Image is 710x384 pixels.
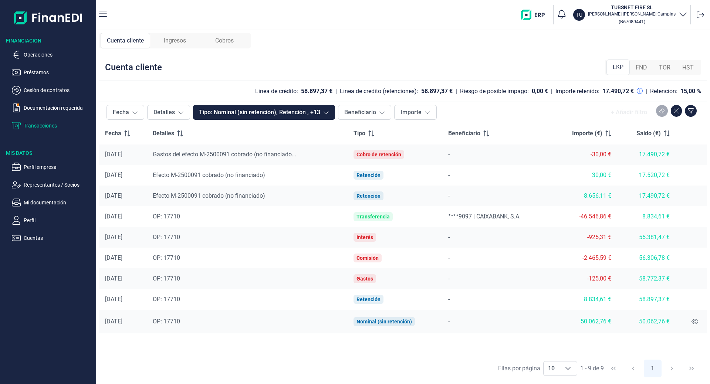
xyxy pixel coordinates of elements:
[101,33,150,48] div: Cuenta cliente
[105,296,141,303] div: [DATE]
[544,361,559,375] span: 10
[394,105,437,120] button: Importe
[644,360,662,377] button: Page 1
[448,213,521,220] span: ****9097 | CAIXABANK, S.A.
[557,234,611,241] div: -925,31 €
[153,129,174,138] span: Detalles
[24,163,93,171] p: Perfil empresa
[605,360,622,377] button: First Page
[153,254,180,261] span: OP: 17710
[356,214,390,220] div: Transferencia
[24,121,93,130] p: Transacciones
[153,296,180,303] span: OP: 17710
[646,87,647,96] div: |
[24,180,93,189] p: Representantes / Socios
[153,275,180,282] span: OP: 17710
[105,254,141,262] div: [DATE]
[12,216,93,225] button: Perfil
[557,171,611,179] div: 30,00 €
[153,171,265,179] span: Efecto M-2500091 cobrado (no financiado)
[623,151,670,158] div: 17.490,72 €
[107,36,144,45] span: Cuenta cliente
[557,254,611,262] div: -2.465,59 €
[340,88,418,95] div: Línea de crédito (retenciones):
[356,276,373,282] div: Gastos
[105,129,121,138] span: Fecha
[215,36,234,45] span: Cobros
[200,33,249,48] div: Cobros
[448,151,450,158] span: -
[12,198,93,207] button: Mi documentación
[356,255,379,261] div: Comisión
[153,192,265,199] span: Efecto M-2500091 cobrado (no financiado)
[24,234,93,242] p: Cuentas
[573,4,687,26] button: TUTUBSNET FIRE SL[PERSON_NAME] [PERSON_NAME] Campins(B67089441)
[105,275,141,282] div: [DATE]
[24,198,93,207] p: Mi documentación
[12,163,93,171] button: Perfil empresa
[448,234,450,241] span: -
[588,4,676,11] h3: TUBSNET FIRE SL
[153,213,180,220] span: OP: 17710
[623,254,670,262] div: 56.306,78 €
[105,61,162,73] div: Cuenta cliente
[630,60,653,75] div: FND
[12,234,93,242] button: Cuentas
[448,192,450,199] span: -
[193,105,335,120] button: Tipo: Nominal (sin retención), Retención , +13
[356,296,381,302] div: Retención
[153,318,180,325] span: OP: 17710
[551,87,552,96] div: |
[153,151,296,158] span: Gastos del efecto M-2500091 cobrado (no financiado...
[557,296,611,303] div: 8.834,61 €
[448,296,450,303] span: -
[448,171,450,179] span: -
[356,193,381,199] div: Retención
[663,360,681,377] button: Next Page
[105,151,141,158] div: [DATE]
[623,296,670,303] div: 58.897,37 €
[335,87,337,96] div: |
[12,121,93,130] button: Transacciones
[105,192,141,200] div: [DATE]
[105,234,141,241] div: [DATE]
[683,360,700,377] button: Last Page
[164,36,186,45] span: Ingresos
[557,275,611,282] div: -125,00 €
[150,33,200,48] div: Ingresos
[448,129,480,138] span: Beneficiario
[650,88,677,95] div: Retención:
[456,87,457,96] div: |
[606,60,630,75] div: LKP
[572,129,602,138] span: Importe (€)
[356,172,381,178] div: Retención
[653,60,676,75] div: TOR
[680,88,701,95] div: 15,00 %
[356,319,412,324] div: Nominal (sin retención)
[338,105,391,120] button: Beneficiario
[588,11,676,17] p: [PERSON_NAME] [PERSON_NAME] Campins
[623,318,670,325] div: 50.062,76 €
[623,171,670,179] div: 17.520,72 €
[613,63,623,72] span: LKP
[153,234,180,241] span: OP: 17710
[12,103,93,112] button: Documentación requerida
[14,6,83,30] img: Logo de aplicación
[12,86,93,95] button: Cesión de contratos
[557,192,611,200] div: 8.656,11 €
[557,318,611,325] div: 50.062,76 €
[105,318,141,325] div: [DATE]
[623,275,670,282] div: 58.772,37 €
[576,11,582,18] p: TU
[532,88,548,95] div: 0,00 €
[448,254,450,261] span: -
[623,213,670,220] div: 8.834,61 €
[24,103,93,112] p: Documentación requerida
[24,68,93,77] p: Préstamos
[448,318,450,325] span: -
[659,63,670,72] span: TOR
[623,234,670,241] div: 55.381,47 €
[557,213,611,220] div: -46.546,86 €
[356,152,401,157] div: Cobro de retención
[105,213,141,220] div: [DATE]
